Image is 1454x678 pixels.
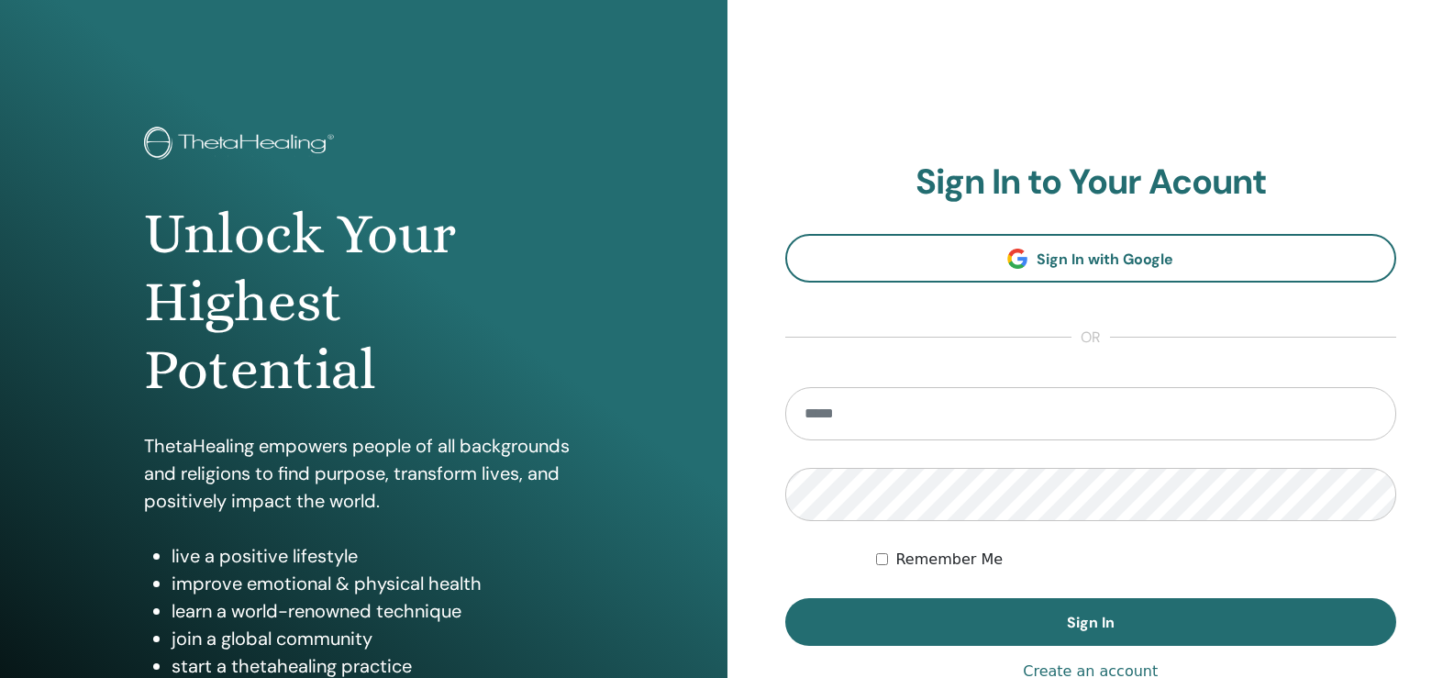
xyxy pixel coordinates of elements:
[1037,250,1173,269] span: Sign In with Google
[172,542,583,570] li: live a positive lifestyle
[172,597,583,625] li: learn a world-renowned technique
[172,570,583,597] li: improve emotional & physical health
[895,549,1003,571] label: Remember Me
[144,200,583,405] h1: Unlock Your Highest Potential
[785,598,1397,646] button: Sign In
[876,549,1396,571] div: Keep me authenticated indefinitely or until I manually logout
[785,234,1397,283] a: Sign In with Google
[144,432,583,515] p: ThetaHealing empowers people of all backgrounds and religions to find purpose, transform lives, a...
[1067,613,1115,632] span: Sign In
[172,625,583,652] li: join a global community
[785,161,1397,204] h2: Sign In to Your Acount
[1071,327,1110,349] span: or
